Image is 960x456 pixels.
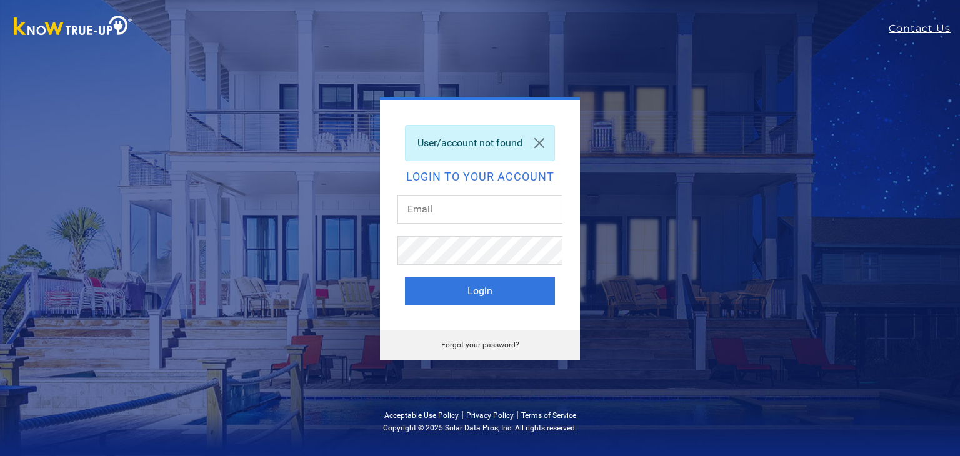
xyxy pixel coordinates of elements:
[405,171,555,182] h2: Login to your account
[524,126,554,161] a: Close
[384,411,459,420] a: Acceptable Use Policy
[397,195,562,224] input: Email
[521,411,576,420] a: Terms of Service
[7,13,139,41] img: Know True-Up
[441,340,519,349] a: Forgot your password?
[461,409,464,420] span: |
[405,277,555,305] button: Login
[889,21,960,36] a: Contact Us
[516,409,519,420] span: |
[405,125,555,161] div: User/account not found
[466,411,514,420] a: Privacy Policy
